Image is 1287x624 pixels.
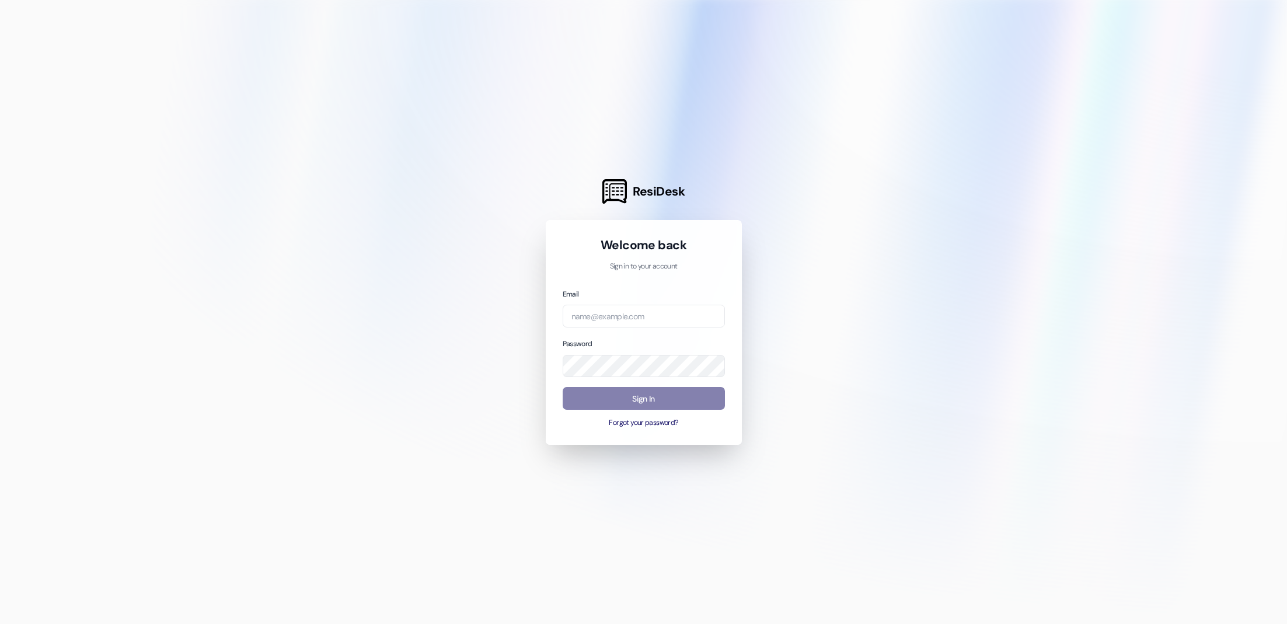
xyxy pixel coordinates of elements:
button: Forgot your password? [563,418,725,428]
span: ResiDesk [633,183,685,200]
h1: Welcome back [563,237,725,253]
p: Sign in to your account [563,262,725,272]
label: Email [563,290,579,299]
button: Sign In [563,387,725,410]
input: name@example.com [563,305,725,327]
label: Password [563,339,592,348]
img: ResiDesk Logo [602,179,627,204]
